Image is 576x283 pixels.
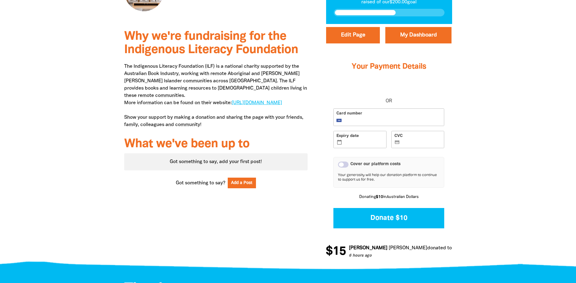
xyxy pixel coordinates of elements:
[343,140,383,145] iframe: Secure expiration date input frame
[338,162,349,168] button: Cover our platform costs
[349,253,505,259] p: 6 hours ago
[232,101,282,105] a: [URL][DOMAIN_NAME]
[349,246,387,250] em: [PERSON_NAME]
[343,118,441,123] iframe: Secure card number input frame
[333,194,444,200] p: Donating in Australian Dollars
[124,138,308,151] h3: What we've been up to
[333,55,444,79] h3: Your Payment Details
[394,140,400,145] i: credit_card
[333,97,444,105] span: OR
[333,208,444,228] button: Donate $10
[326,242,452,261] div: Donation stream
[338,173,440,183] p: Your generosity will help our donation platform to continue to support us for free.
[427,246,452,250] span: donated to
[385,27,452,43] a: My Dashboard
[401,140,441,145] iframe: Secure CVC input frame
[176,179,225,187] span: Got something to say?
[228,178,256,188] button: Add a Post
[376,195,383,199] b: $10
[124,153,308,170] div: Got something to say, add your first post!
[333,84,444,97] iframe: PayPal-paypal
[452,246,505,250] a: Indigenous Literacy Day
[326,27,380,43] button: Edit Page
[336,119,342,122] img: Visa
[337,140,343,145] i: calendar_today
[124,63,308,128] p: The Indigenous Literacy Foundation (ILF) is a national charity supported by the Australian Book I...
[388,246,427,250] em: [PERSON_NAME]
[124,31,298,56] span: Why we're fundraising for the Indigenous Literacy Foundation
[124,153,308,170] div: Paginated content
[325,246,346,258] span: $15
